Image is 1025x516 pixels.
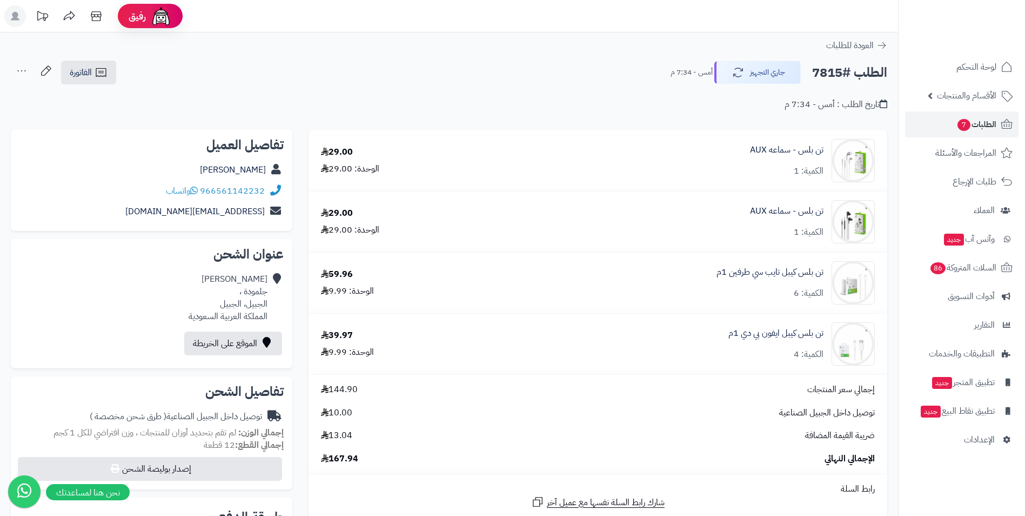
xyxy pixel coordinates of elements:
[200,184,265,197] a: 966561142232
[19,385,284,398] h2: تفاصيل الشحن
[794,226,823,239] div: الكمية: 1
[935,145,996,161] span: المراجعات والأسئلة
[905,341,1019,367] a: التطبيقات والخدمات
[929,346,995,361] span: التطبيقات والخدمات
[943,231,995,247] span: وآتس آب
[321,383,358,396] span: 144.90
[905,226,1019,252] a: وآتس آبجديد
[321,224,379,236] div: الوحدة: 29.00
[125,205,265,218] a: [EMAIL_ADDRESS][DOMAIN_NAME]
[905,398,1019,424] a: تطبيق نقاط البيعجديد
[714,61,801,84] button: جاري التجهيز
[794,348,823,361] div: الكمية: 4
[956,59,996,75] span: لوحة التحكم
[937,88,996,103] span: الأقسام والمنتجات
[29,5,56,30] a: تحديثات المنصة
[785,98,887,111] div: تاريخ الطلب : أمس - 7:34 م
[964,432,995,447] span: الإعدادات
[826,39,887,52] a: العودة للطلبات
[905,283,1019,309] a: أدوات التسويق
[235,439,284,452] strong: إجمالي القطع:
[905,427,1019,453] a: الإعدادات
[750,205,823,217] a: تن بلس - سماعه AUX
[832,261,874,305] img: 1732537747-Slide9-90x90.JPG
[812,62,887,84] h2: الطلب #7815
[531,495,665,509] a: شارك رابط السلة نفسها مع عميل آخر
[825,453,875,465] span: الإجمالي النهائي
[321,429,352,442] span: 13.04
[932,377,952,389] span: جديد
[957,119,971,131] span: 7
[129,10,146,23] span: رفيق
[90,411,262,423] div: توصيل داخل الجبيل الصناعية
[948,289,995,304] span: أدوات التسويق
[313,483,883,495] div: رابط السلة
[920,403,995,419] span: تطبيق نقاط البيع
[70,66,92,79] span: الفاتورة
[671,67,713,78] small: أمس - 7:34 م
[166,184,198,197] a: واتساب
[547,497,665,509] span: شارك رابط السلة نفسها مع عميل آخر
[321,268,353,281] div: 59.96
[321,146,353,158] div: 29.00
[728,327,823,340] a: تن بلس كيبل ايفون بي دي 1م
[832,139,874,182] img: 1732538144-Slide8-90x90.JPG
[200,163,266,176] a: [PERSON_NAME]
[90,410,166,423] span: ( طرق شحن مخصصة )
[905,312,1019,338] a: التقارير
[826,39,874,52] span: العودة للطلبات
[931,375,995,390] span: تطبيق المتجر
[956,117,996,132] span: الطلبات
[750,144,823,156] a: تن بلس - سماعه AUX
[19,138,284,151] h2: تفاصيل العميل
[905,169,1019,195] a: طلبات الإرجاع
[321,163,379,175] div: الوحدة: 29.00
[321,407,352,419] span: 10.00
[974,203,995,218] span: العملاء
[321,285,374,297] div: الوحدة: 9.99
[321,207,353,220] div: 29.00
[921,406,941,418] span: جديد
[953,174,996,189] span: طلبات الإرجاع
[716,266,823,279] a: تن بلس كيبل تايب سي طرفين 1م
[150,5,172,27] img: ai-face.png
[53,426,236,439] span: لم تقم بتحديد أوزان للمنتجات ، وزن افتراضي للكل 1 كجم
[189,273,267,322] div: [PERSON_NAME] جلمودة ، الجبيل، الجبيل المملكة العربية السعودية
[929,260,996,275] span: السلات المتروكة
[905,255,1019,281] a: السلات المتروكة86
[952,25,1015,48] img: logo-2.png
[321,346,374,359] div: الوحدة: 9.99
[905,54,1019,80] a: لوحة التحكم
[61,61,116,84] a: الفاتورة
[930,262,946,275] span: 86
[805,429,875,442] span: ضريبة القيمة المضافة
[18,457,282,481] button: إصدار بوليصة الشحن
[905,111,1019,137] a: الطلبات7
[184,332,282,355] a: الموقع على الخريطة
[905,197,1019,223] a: العملاء
[794,287,823,300] div: الكمية: 6
[905,369,1019,395] a: تطبيق المتجرجديد
[794,165,823,177] div: الكمية: 1
[832,322,874,366] img: 1732537781-Slide7-90x90.JPG
[905,140,1019,166] a: المراجعات والأسئلة
[204,439,284,452] small: 12 قطعة
[974,317,995,333] span: التقارير
[321,453,358,465] span: 167.94
[321,329,353,342] div: 39.97
[832,200,874,243] img: 1732538101-Slide9-90x90.JPG
[807,383,875,396] span: إجمالي سعر المنتجات
[238,426,284,439] strong: إجمالي الوزن:
[779,407,875,419] span: توصيل داخل الجبيل الصناعية
[944,234,964,246] span: جديد
[19,248,284,261] h2: عنوان الشحن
